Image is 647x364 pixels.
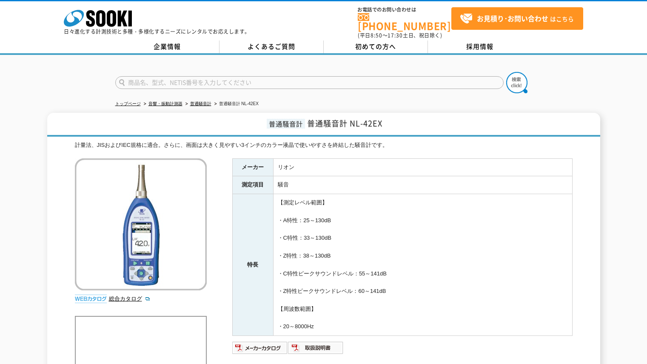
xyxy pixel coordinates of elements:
th: 測定項目 [232,176,273,194]
a: 企業情報 [115,40,219,53]
img: btn_search.png [506,72,527,93]
span: 普通騒音計 [267,119,305,129]
a: 総合カタログ [109,295,151,302]
img: メーカーカタログ [232,341,288,355]
a: お見積り･お問い合わせはこちら [451,7,583,30]
span: 17:30 [388,32,403,39]
a: 普通騒音計 [190,101,211,106]
a: 採用情報 [428,40,532,53]
img: 取扱説明書 [288,341,344,355]
input: 商品名、型式、NETIS番号を入力してください [115,76,504,89]
th: メーカー [232,158,273,176]
a: 初めての方へ [324,40,428,53]
a: 音響・振動計測器 [148,101,182,106]
a: トップページ [115,101,141,106]
li: 普通騒音計 NL-42EX [213,100,259,109]
span: はこちら [460,12,574,25]
td: 騒音 [273,176,572,194]
a: [PHONE_NUMBER] [358,13,451,31]
p: 日々進化する計測技術と多種・多様化するニーズにレンタルでお応えします。 [64,29,250,34]
a: よくあるご質問 [219,40,324,53]
div: 計量法、JISおよびIEC規格に適合。さらに、画面は大きく見やすい3インチのカラー液晶で使いやすさを終結した騒音計です。 [75,141,573,150]
td: 【測定レベル範囲】 ・A特性：25～130dB ・C特性：33～130dB ・Z特性：38～130dB ・C特性ピークサウンドレベル：55～141dB ・Z特性ピークサウンドレベル：60～141... [273,194,572,336]
a: メーカーカタログ [232,347,288,353]
span: (平日 ～ 土日、祝日除く) [358,32,442,39]
span: お電話でのお問い合わせは [358,7,451,12]
a: 取扱説明書 [288,347,344,353]
img: 普通騒音計 NL-42EX [75,158,207,290]
strong: お見積り･お問い合わせ [477,13,548,23]
td: リオン [273,158,572,176]
span: 8:50 [371,32,382,39]
span: 普通騒音計 NL-42EX [307,118,382,129]
img: webカタログ [75,295,107,303]
th: 特長 [232,194,273,336]
span: 初めての方へ [355,42,396,51]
